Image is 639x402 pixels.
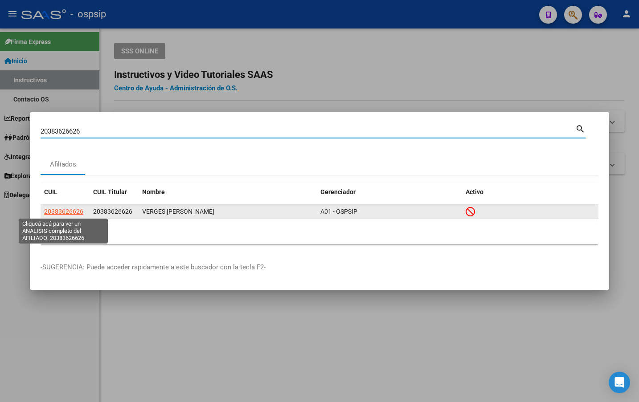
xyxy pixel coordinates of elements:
span: Activo [466,188,483,195]
div: 1 total [41,222,598,244]
datatable-header-cell: CUIL [41,183,90,202]
datatable-header-cell: CUIL Titular [90,183,139,202]
span: CUIL Titular [93,188,127,195]
mat-icon: search [575,123,586,134]
span: Gerenciador [320,188,356,195]
div: Open Intercom Messenger [609,372,630,393]
div: VERGES [PERSON_NAME] [142,207,313,217]
datatable-header-cell: Gerenciador [317,183,462,202]
datatable-header-cell: Nombre [139,183,317,202]
div: Afiliados [50,159,76,170]
span: A01 - OSPSIP [320,208,357,215]
p: -SUGERENCIA: Puede acceder rapidamente a este buscador con la tecla F2- [41,262,598,272]
span: Nombre [142,188,165,195]
span: CUIL [44,188,57,195]
span: 20383626626 [93,208,132,215]
span: 20383626626 [44,208,83,215]
datatable-header-cell: Activo [462,183,598,202]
